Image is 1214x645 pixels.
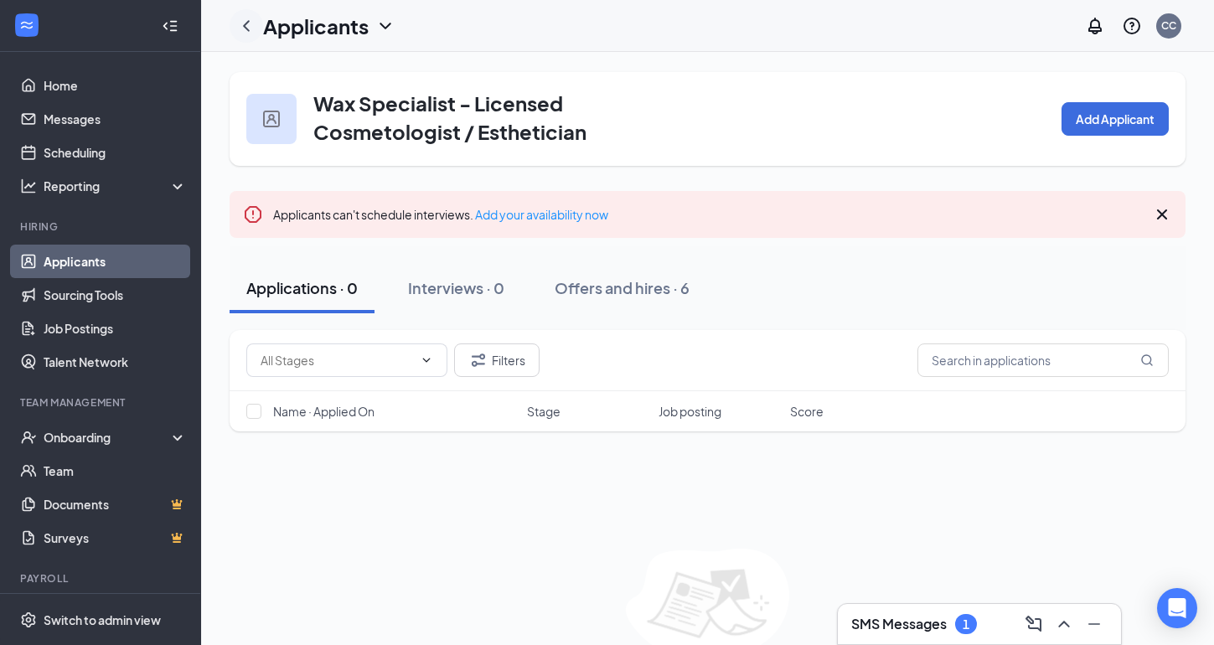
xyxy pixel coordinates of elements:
[236,16,256,36] svg: ChevronLeft
[1140,353,1154,367] svg: MagnifyingGlass
[420,353,433,367] svg: ChevronDown
[20,395,183,410] div: Team Management
[246,277,358,298] div: Applications · 0
[375,16,395,36] svg: ChevronDown
[468,350,488,370] svg: Filter
[273,207,608,222] span: Applicants can't schedule interviews.
[1020,611,1047,637] button: ComposeMessage
[263,111,280,127] img: user icon
[18,17,35,34] svg: WorkstreamLogo
[313,89,617,146] h3: Wax Specialist - Licensed Cosmetologist / Esthetician
[1081,611,1108,637] button: Minimize
[1084,614,1104,634] svg: Minimize
[273,403,375,420] span: Name · Applied On
[261,351,413,369] input: All Stages
[44,69,187,102] a: Home
[44,345,187,379] a: Talent Network
[20,571,183,586] div: Payroll
[162,18,178,34] svg: Collapse
[20,611,37,628] svg: Settings
[1152,204,1172,224] svg: Cross
[263,12,369,40] h1: Applicants
[1157,588,1197,628] div: Open Intercom Messenger
[408,277,504,298] div: Interviews · 0
[20,219,183,234] div: Hiring
[44,521,187,555] a: SurveysCrown
[243,204,263,224] svg: Error
[1024,614,1044,634] svg: ComposeMessage
[790,403,824,420] span: Score
[44,245,187,278] a: Applicants
[1122,16,1142,36] svg: QuestionInfo
[917,343,1169,377] input: Search in applications
[44,611,161,628] div: Switch to admin view
[527,403,561,420] span: Stage
[1051,611,1077,637] button: ChevronUp
[851,615,947,633] h3: SMS Messages
[44,102,187,136] a: Messages
[659,403,721,420] span: Job posting
[44,136,187,169] a: Scheduling
[555,277,690,298] div: Offers and hires · 6
[1085,16,1105,36] svg: Notifications
[44,312,187,345] a: Job Postings
[44,488,187,521] a: DocumentsCrown
[1054,614,1074,634] svg: ChevronUp
[44,454,187,488] a: Team
[1161,18,1176,33] div: CC
[44,178,188,194] div: Reporting
[475,207,608,222] a: Add your availability now
[44,278,187,312] a: Sourcing Tools
[20,178,37,194] svg: Analysis
[44,429,173,446] div: Onboarding
[454,343,540,377] button: Filter Filters
[963,617,969,632] div: 1
[1062,102,1169,136] button: Add Applicant
[20,429,37,446] svg: UserCheck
